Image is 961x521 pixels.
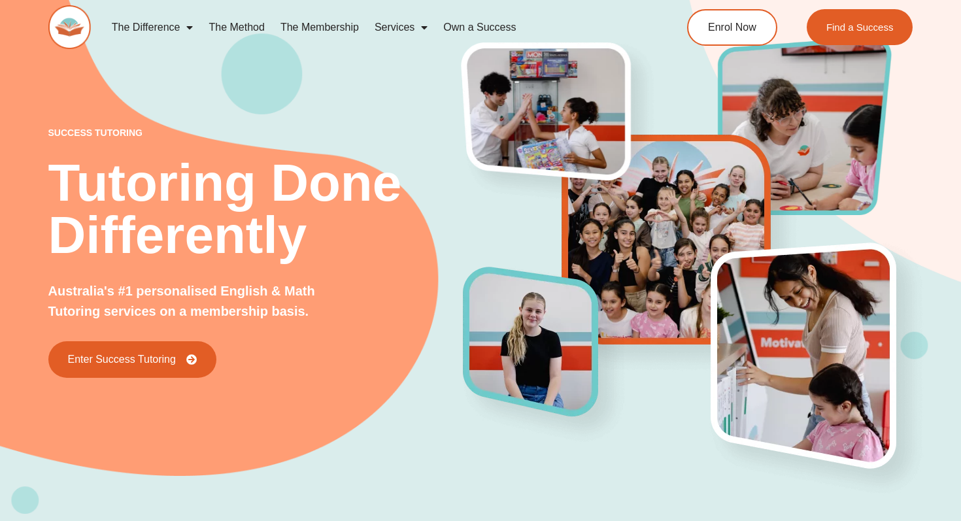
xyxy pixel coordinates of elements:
[367,12,435,42] a: Services
[48,281,352,322] p: Australia's #1 personalised English & Math Tutoring services on a membership basis.
[48,128,464,137] p: success tutoring
[68,354,176,365] span: Enter Success Tutoring
[435,12,524,42] a: Own a Success
[48,341,216,378] a: Enter Success Tutoring
[201,12,272,42] a: The Method
[104,12,638,42] nav: Menu
[687,9,777,46] a: Enrol Now
[826,22,894,32] span: Find a Success
[807,9,913,45] a: Find a Success
[273,12,367,42] a: The Membership
[104,12,201,42] a: The Difference
[708,22,756,33] span: Enrol Now
[48,157,464,261] h2: Tutoring Done Differently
